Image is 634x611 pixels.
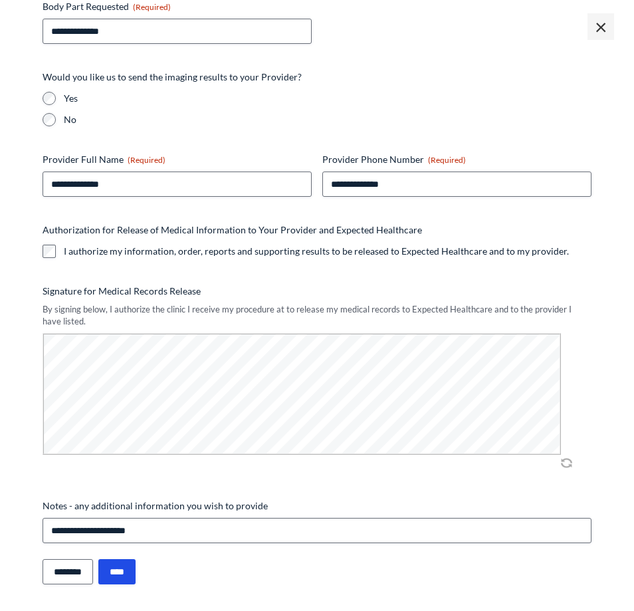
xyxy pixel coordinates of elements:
span: (Required) [428,155,466,165]
label: No [64,113,591,126]
label: Provider Phone Number [322,153,591,166]
img: Clear Signature [558,456,574,469]
label: Notes - any additional information you wish to provide [43,499,591,513]
label: Provider Full Name [43,153,312,166]
label: Signature for Medical Records Release [43,285,591,298]
legend: Authorization for Release of Medical Information to Your Provider and Expected Healthcare [43,223,422,237]
legend: Would you like us to send the imaging results to your Provider? [43,70,302,84]
span: (Required) [133,2,171,12]
div: By signing below, I authorize the clinic I receive my procedure at to release my medical records ... [43,303,591,328]
span: (Required) [128,155,165,165]
label: I authorize my information, order, reports and supporting results to be released to Expected Heal... [64,245,569,258]
span: × [587,13,614,40]
label: Yes [64,92,591,105]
